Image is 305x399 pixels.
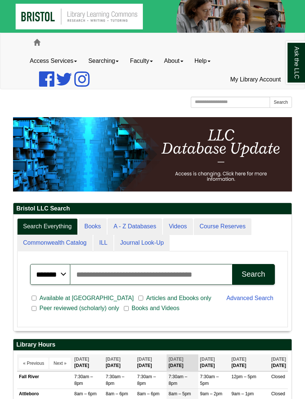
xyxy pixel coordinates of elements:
[138,295,143,302] input: Articles and Ebooks only
[137,374,156,386] span: 7:30am – 8pm
[17,389,73,399] td: Attleboro
[17,235,93,251] a: Commonwealth Catalog
[17,218,78,235] a: Search Everything
[270,97,292,108] button: Search
[19,358,48,369] button: « Previous
[106,357,121,362] span: [DATE]
[194,218,252,235] a: Course Reserves
[143,294,214,303] span: Articles and Ebooks only
[73,354,104,371] th: [DATE]
[163,218,193,235] a: Videos
[13,339,292,351] h2: Library Hours
[189,52,216,70] a: Help
[124,305,129,312] input: Books and Videos
[129,304,183,313] span: Books and Videos
[158,52,189,70] a: About
[225,70,286,89] a: My Library Account
[168,391,191,396] span: 8am – 5pm
[231,374,256,379] span: 12pm – 5pm
[200,374,219,386] span: 7:30am – 5pm
[107,218,162,235] a: A - Z Databases
[168,374,187,386] span: 7:30am – 8pm
[200,391,222,396] span: 9am – 2pm
[24,52,83,70] a: Access Services
[231,357,246,362] span: [DATE]
[17,372,73,389] td: Fall River
[271,357,286,362] span: [DATE]
[168,357,183,362] span: [DATE]
[106,391,128,396] span: 8am – 6pm
[74,357,89,362] span: [DATE]
[137,391,160,396] span: 8am – 6pm
[13,117,292,192] img: HTML tutorial
[137,357,152,362] span: [DATE]
[13,203,292,215] h2: Bristol LLC Search
[114,235,170,251] a: Journal Look-Up
[271,391,285,396] span: Closed
[200,357,215,362] span: [DATE]
[106,374,124,386] span: 7:30am – 8pm
[74,391,97,396] span: 8am – 6pm
[198,354,230,371] th: [DATE]
[49,358,71,369] button: Next »
[242,270,265,279] div: Search
[36,294,137,303] span: Available at [GEOGRAPHIC_DATA]
[83,52,124,70] a: Searching
[32,305,36,312] input: Peer reviewed (scholarly) only
[135,354,167,371] th: [DATE]
[74,374,93,386] span: 7:30am – 8pm
[232,264,275,285] button: Search
[167,354,198,371] th: [DATE]
[32,295,36,302] input: Available at [GEOGRAPHIC_DATA]
[93,235,113,251] a: ILL
[78,218,107,235] a: Books
[36,304,122,313] span: Peer reviewed (scholarly) only
[271,374,285,379] span: Closed
[124,52,158,70] a: Faculty
[229,354,269,371] th: [DATE]
[104,354,135,371] th: [DATE]
[231,391,254,396] span: 9am – 1pm
[269,354,288,371] th: [DATE]
[227,295,273,301] a: Advanced Search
